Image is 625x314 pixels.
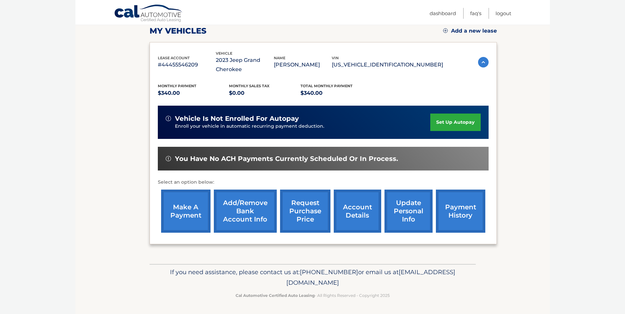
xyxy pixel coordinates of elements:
[300,84,353,88] span: Total Monthly Payment
[274,60,332,69] p: [PERSON_NAME]
[175,123,431,130] p: Enroll your vehicle in automatic recurring payment deduction.
[154,292,471,299] p: - All Rights Reserved - Copyright 2025
[334,190,381,233] a: account details
[332,60,443,69] p: [US_VEHICLE_IDENTIFICATION_NUMBER]
[166,116,171,121] img: alert-white.svg
[286,268,455,286] span: [EMAIL_ADDRESS][DOMAIN_NAME]
[470,8,481,19] a: FAQ's
[154,267,471,288] p: If you need assistance, please contact us at: or email us at
[229,84,270,88] span: Monthly sales Tax
[443,28,497,34] a: Add a new lease
[166,156,171,161] img: alert-white.svg
[229,89,300,98] p: $0.00
[150,26,207,36] h2: my vehicles
[496,8,511,19] a: Logout
[158,84,196,88] span: Monthly Payment
[158,60,216,69] p: #44455546209
[158,178,489,186] p: Select an option below:
[114,4,183,23] a: Cal Automotive
[175,155,398,163] span: You have no ACH payments currently scheduled or in process.
[216,51,232,56] span: vehicle
[384,190,433,233] a: update personal info
[175,115,299,123] span: vehicle is not enrolled for autopay
[236,293,315,298] strong: Cal Automotive Certified Auto Leasing
[436,190,485,233] a: payment history
[300,89,372,98] p: $340.00
[274,56,285,60] span: name
[161,190,211,233] a: make a payment
[430,114,480,131] a: set up autopay
[332,56,339,60] span: vin
[478,57,489,67] img: accordion-active.svg
[214,190,277,233] a: Add/Remove bank account info
[430,8,456,19] a: Dashboard
[300,268,358,276] span: [PHONE_NUMBER]
[216,56,274,74] p: 2023 Jeep Grand Cherokee
[443,28,448,33] img: add.svg
[280,190,330,233] a: request purchase price
[158,56,190,60] span: lease account
[158,89,229,98] p: $340.00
